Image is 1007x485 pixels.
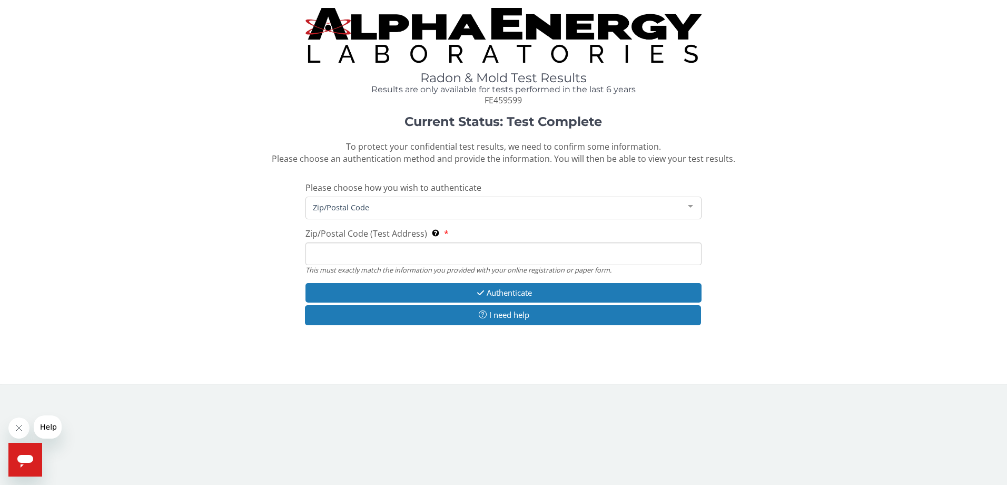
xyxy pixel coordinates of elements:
[305,85,702,94] h4: Results are only available for tests performed in the last 6 years
[305,265,702,275] div: This must exactly match the information you provided with your online registration or paper form.
[305,283,702,303] button: Authenticate
[305,182,481,193] span: Please choose how you wish to authenticate
[305,228,427,239] span: Zip/Postal Code (Test Address)
[305,305,702,325] button: I need help
[8,443,42,477] iframe: Button to launch messaging window
[272,141,735,164] span: To protect your confidential test results, we need to confirm some information. Please choose an ...
[8,418,29,439] iframe: Close message
[485,94,522,106] span: FE459599
[310,201,680,213] span: Zip/Postal Code
[305,8,702,63] img: TightCrop.jpg
[305,71,702,85] h1: Radon & Mold Test Results
[34,415,62,439] iframe: Message from company
[404,114,602,129] strong: Current Status: Test Complete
